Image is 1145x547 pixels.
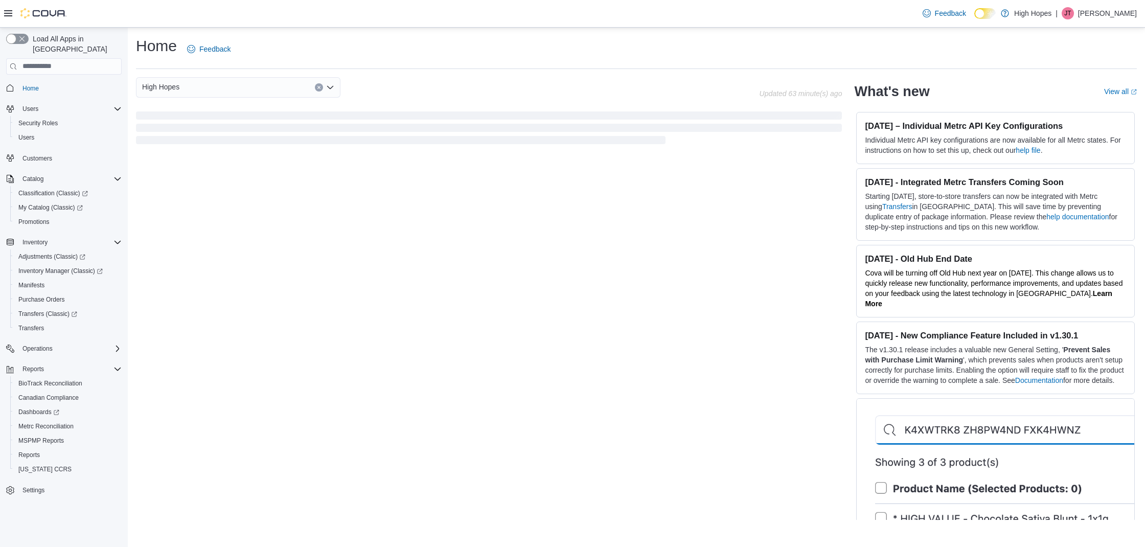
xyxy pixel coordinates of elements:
[10,321,126,335] button: Transfers
[18,451,40,459] span: Reports
[919,3,970,24] a: Feedback
[10,249,126,264] a: Adjustments (Classic)
[14,201,87,214] a: My Catalog (Classic)
[1016,146,1040,154] a: help file
[22,365,44,373] span: Reports
[14,131,38,144] a: Users
[865,346,1110,364] strong: Prevent Sales with Purchase Limit Warning
[22,175,43,183] span: Catalog
[18,310,77,318] span: Transfers (Classic)
[2,341,126,356] button: Operations
[18,379,82,388] span: BioTrack Reconciliation
[2,483,126,497] button: Settings
[10,278,126,292] button: Manifests
[14,250,89,263] a: Adjustments (Classic)
[18,465,72,473] span: [US_STATE] CCRS
[18,119,58,127] span: Security Roles
[14,435,122,447] span: MSPMP Reports
[18,408,59,416] span: Dashboards
[14,392,83,404] a: Canadian Compliance
[865,135,1126,155] p: Individual Metrc API key configurations are now available for all Metrc states. For instructions ...
[22,345,53,353] span: Operations
[18,152,122,165] span: Customers
[865,254,1126,264] h3: [DATE] - Old Hub End Date
[10,116,126,130] button: Security Roles
[18,82,43,95] a: Home
[2,235,126,249] button: Inventory
[14,201,122,214] span: My Catalog (Classic)
[2,151,126,166] button: Customers
[865,345,1126,385] p: The v1.30.1 release includes a valuable new General Setting, ' ', which prevents sales when produ...
[10,307,126,321] a: Transfers (Classic)
[14,279,122,291] span: Manifests
[10,292,126,307] button: Purchase Orders
[18,422,74,430] span: Metrc Reconciliation
[760,89,842,98] p: Updated 63 minute(s) ago
[14,322,48,334] a: Transfers
[10,264,126,278] a: Inventory Manager (Classic)
[18,173,48,185] button: Catalog
[10,462,126,476] button: [US_STATE] CCRS
[1056,7,1058,19] p: |
[14,187,122,199] span: Classification (Classic)
[18,437,64,445] span: MSPMP Reports
[18,152,56,165] a: Customers
[882,202,912,211] a: Transfers
[14,117,62,129] a: Security Roles
[22,154,52,163] span: Customers
[20,8,66,18] img: Cova
[2,172,126,186] button: Catalog
[10,130,126,145] button: Users
[14,293,69,306] a: Purchase Orders
[18,189,88,197] span: Classification (Classic)
[1015,376,1063,384] a: Documentation
[10,376,126,391] button: BioTrack Reconciliation
[14,279,49,291] a: Manifests
[1046,213,1109,221] a: help documentation
[14,392,122,404] span: Canadian Compliance
[1104,87,1137,96] a: View allExternal link
[18,484,122,496] span: Settings
[2,362,126,376] button: Reports
[14,216,54,228] a: Promotions
[14,308,122,320] span: Transfers (Classic)
[14,449,44,461] a: Reports
[14,377,122,390] span: BioTrack Reconciliation
[136,36,177,56] h1: Home
[326,83,334,92] button: Open list of options
[10,215,126,229] button: Promotions
[14,308,81,320] a: Transfers (Classic)
[865,289,1112,308] a: Learn More
[14,435,68,447] a: MSPMP Reports
[2,102,126,116] button: Users
[14,265,122,277] span: Inventory Manager (Classic)
[865,177,1126,187] h3: [DATE] - Integrated Metrc Transfers Coming Soon
[18,363,122,375] span: Reports
[18,343,57,355] button: Operations
[315,83,323,92] button: Clear input
[18,363,48,375] button: Reports
[18,103,42,115] button: Users
[974,8,996,19] input: Dark Mode
[14,265,107,277] a: Inventory Manager (Classic)
[2,81,126,96] button: Home
[14,131,122,144] span: Users
[18,173,122,185] span: Catalog
[14,187,92,199] a: Classification (Classic)
[14,117,122,129] span: Security Roles
[18,394,79,402] span: Canadian Compliance
[22,105,38,113] span: Users
[18,236,52,248] button: Inventory
[136,113,842,146] span: Loading
[10,448,126,462] button: Reports
[14,449,122,461] span: Reports
[18,267,103,275] span: Inventory Manager (Classic)
[18,295,65,304] span: Purchase Orders
[14,293,122,306] span: Purchase Orders
[22,84,39,93] span: Home
[18,133,34,142] span: Users
[10,200,126,215] a: My Catalog (Classic)
[10,405,126,419] a: Dashboards
[6,77,122,525] nav: Complex example
[18,253,85,261] span: Adjustments (Classic)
